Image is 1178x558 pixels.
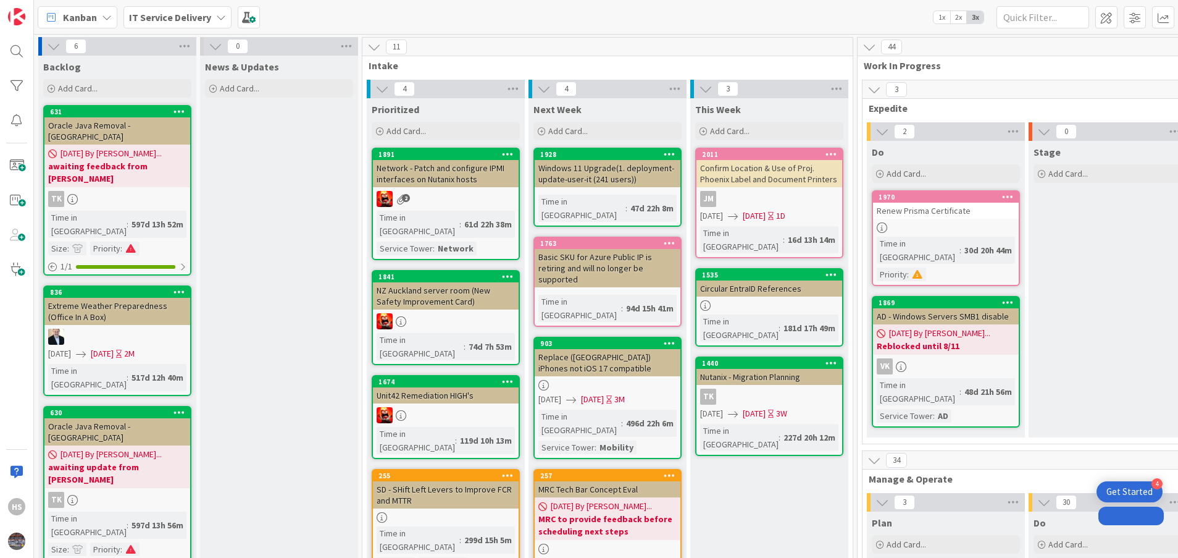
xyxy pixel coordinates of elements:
img: VN [377,313,393,329]
div: 94d 15h 41m [623,302,677,315]
div: Open Get Started checklist, remaining modules: 4 [1097,481,1163,502]
div: 227d 20h 12m [780,431,838,444]
div: 630Oracle Java Removal - [GEOGRAPHIC_DATA] [44,407,190,446]
div: 2M [124,347,135,360]
div: 836 [50,288,190,297]
span: 0 [227,39,248,54]
div: 631Oracle Java Removal - [GEOGRAPHIC_DATA] [44,106,190,145]
div: 1970 [873,192,1019,203]
a: 1869AD - Windows Servers SMB1 disable[DATE] By [PERSON_NAME]...Reblocked until 8/11VKTime in [GEO... [872,296,1020,428]
img: avatar [8,533,25,550]
div: Time in [GEOGRAPHIC_DATA] [700,424,779,451]
span: : [120,543,122,556]
div: 1440Nutanix - Migration Planning [696,358,842,385]
a: 1440Nutanix - Migration PlanningTK[DATE][DATE]3WTime in [GEOGRAPHIC_DATA]:227d 20h 12m [695,357,843,456]
span: 0 [1056,124,1077,139]
div: 1841 [373,271,519,282]
span: Add Card... [1048,539,1088,550]
span: : [455,434,457,447]
div: TK [700,389,716,405]
div: 1535Circular EntraID References [696,269,842,297]
span: : [907,268,909,281]
span: Do [1034,517,1046,529]
div: TK [44,191,190,207]
div: Time in [GEOGRAPHIC_DATA] [48,211,127,238]
div: Time in [GEOGRAPHIC_DATA] [48,512,127,539]
span: [DATE] By [PERSON_NAME]... [61,448,162,461]
span: [DATE] [700,407,723,420]
div: JM [696,191,842,207]
div: 1869AD - Windows Servers SMB1 disable [873,297,1019,324]
div: Time in [GEOGRAPHIC_DATA] [538,410,621,437]
img: VN [377,407,393,423]
div: 74d 7h 53m [466,340,515,353]
div: VN [373,407,519,423]
div: Time in [GEOGRAPHIC_DATA] [377,526,459,554]
div: Time in [GEOGRAPHIC_DATA] [700,315,779,342]
div: 2011 [696,149,842,160]
div: 496d 22h 6m [623,416,677,430]
div: 1891Network - Patch and configure IPMI interfaces on Nutanix hosts [373,149,519,187]
span: 1x [934,11,950,23]
div: Priority [90,242,120,255]
span: : [621,416,623,430]
span: Add Card... [1048,168,1088,179]
a: 1970Renew Prisma CertificateTime in [GEOGRAPHIC_DATA]:30d 20h 44mPriority: [872,190,1020,286]
div: 255 [378,471,519,480]
div: Network [435,242,477,255]
div: Circular EntraID References [696,281,842,297]
div: Replace ([GEOGRAPHIC_DATA]) iPhones not iOS 17 compatible [535,349,680,376]
span: [DATE] [700,209,723,222]
div: 1928Windows 11 Upgrade(1. deployment-update-user-it (241 users)) [535,149,680,187]
div: 181d 17h 49m [780,321,838,335]
span: [DATE] [743,209,766,222]
div: Service Tower [377,242,433,255]
span: [DATE] [743,407,766,420]
span: 2 [894,124,915,139]
div: 1763Basic SKU for Azure Public IP is retiring and will no longer be supported [535,238,680,287]
div: 1970 [879,193,1019,201]
div: Size [48,242,67,255]
span: 3x [967,11,984,23]
div: 1440 [696,358,842,369]
div: Time in [GEOGRAPHIC_DATA] [377,211,459,238]
div: TK [48,191,64,207]
span: 11 [386,40,407,54]
div: 257 [535,470,680,481]
span: 3 [886,82,907,97]
div: Time in [GEOGRAPHIC_DATA] [48,364,127,391]
div: 61d 22h 38m [461,218,515,231]
b: Reblocked until 8/11 [877,340,1015,352]
div: 1674Unit42 Remediation HIGH's [373,376,519,404]
b: IT Service Delivery [129,11,211,23]
div: Oracle Java Removal - [GEOGRAPHIC_DATA] [44,418,190,446]
div: 1535 [702,271,842,279]
div: Mobility [596,441,637,454]
span: : [959,243,961,257]
span: [DATE] By [PERSON_NAME]... [889,327,990,340]
input: Quick Filter... [996,6,1089,28]
img: Visit kanbanzone.com [8,8,25,25]
div: Size [48,543,67,556]
img: VN [377,191,393,207]
div: 1763 [540,239,680,248]
a: 1928Windows 11 Upgrade(1. deployment-update-user-it (241 users))Time in [GEOGRAPHIC_DATA]:47d 22h 8m [533,148,682,227]
div: Priority [877,268,907,281]
div: AD - Windows Servers SMB1 disable [873,308,1019,324]
a: 1535Circular EntraID ReferencesTime in [GEOGRAPHIC_DATA]:181d 17h 49m [695,268,843,347]
span: 4 [394,82,415,96]
span: : [779,321,780,335]
span: 1 / 1 [61,260,72,273]
div: Time in [GEOGRAPHIC_DATA] [877,378,959,405]
div: 1763 [535,238,680,249]
span: : [959,385,961,399]
span: : [625,201,627,215]
div: 47d 22h 8m [627,201,677,215]
div: VK [873,358,1019,374]
div: 299d 15h 5m [461,533,515,547]
span: Intake [369,59,837,72]
div: Network - Patch and configure IPMI interfaces on Nutanix hosts [373,160,519,187]
a: 836Extreme Weather Preparedness (Office In A Box)HO[DATE][DATE]2MTime in [GEOGRAPHIC_DATA]:517d 1... [43,285,191,396]
div: 1/1 [44,259,190,274]
img: HO [48,329,64,345]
